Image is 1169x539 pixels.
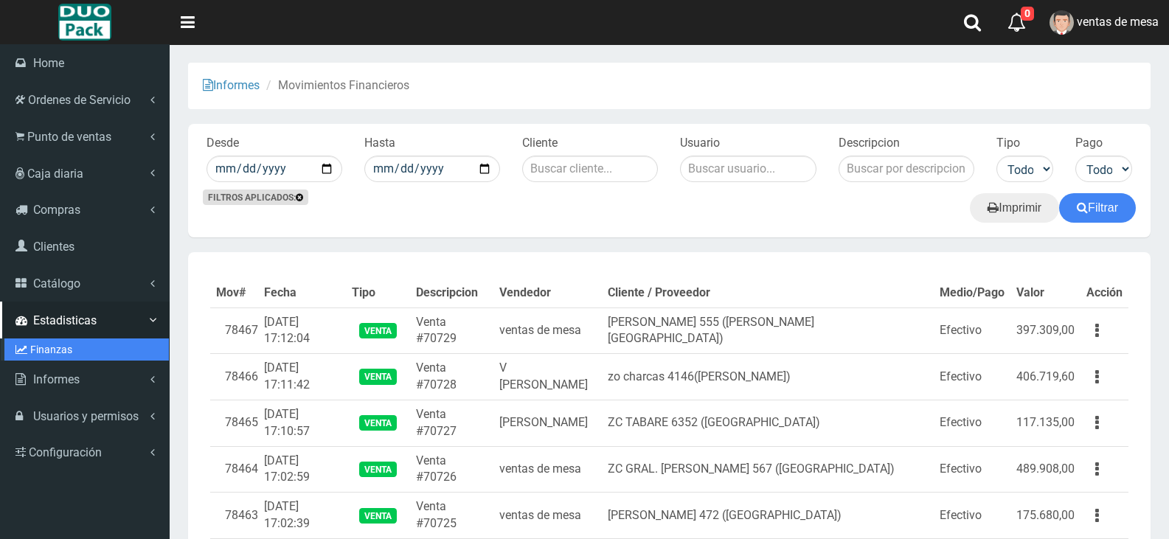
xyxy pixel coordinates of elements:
[410,279,493,307] th: Descripcion
[493,400,602,446] td: [PERSON_NAME]
[258,400,346,446] td: [DATE] 17:10:57
[27,130,111,144] span: Punto de ventas
[207,135,239,152] label: Desde
[364,156,500,182] input: Ingrese la fecha
[28,93,131,107] span: Ordenes de Servicio
[210,353,258,400] td: 78466
[602,492,934,538] td: [PERSON_NAME] 472 ([GEOGRAPHIC_DATA])
[210,307,258,354] td: 78467
[210,279,258,307] th: Mov#
[33,240,74,254] span: Clientes
[1010,492,1080,538] td: 175.680,00
[210,400,258,446] td: 78465
[970,193,1059,223] a: Imprimir
[263,77,409,94] li: Movimientos Financieros
[680,156,816,182] input: Buscar usuario...
[934,446,1010,493] td: Efectivo
[27,167,83,181] span: Caja diaria
[493,353,602,400] td: V [PERSON_NAME]
[410,307,493,354] td: Venta #70729
[258,307,346,354] td: [DATE] 17:12:04
[602,353,934,400] td: zo charcas 4146([PERSON_NAME])
[602,279,934,307] th: Cliente / Proveedor
[493,446,602,493] td: ventas de mesa
[4,338,169,361] a: Finanzas
[1075,135,1103,152] label: Pago
[522,135,558,152] label: Cliente
[29,445,102,459] span: Configuración
[522,156,658,182] input: Buscar cliente...
[359,462,397,477] span: Venta
[493,307,602,354] td: ventas de mesa
[33,56,64,70] span: Home
[58,4,111,41] img: Logo grande
[410,492,493,538] td: Venta #70725
[33,203,80,217] span: Compras
[934,353,1010,400] td: Efectivo
[33,277,80,291] span: Catálogo
[1010,400,1080,446] td: 117.135,00
[1010,353,1080,400] td: 406.719,60
[364,135,395,152] label: Hasta
[410,446,493,493] td: Venta #70726
[934,492,1010,538] td: Efectivo
[1050,10,1074,35] img: User Image
[296,192,303,203] a: Eliminar todos los filtros
[210,492,258,538] td: 78463
[203,189,308,205] span: Filtros aplicados:
[258,353,346,400] td: [DATE] 17:11:42
[680,135,720,152] label: Usuario
[1010,446,1080,493] td: 489.908,00
[33,372,80,386] span: Informes
[359,508,397,524] span: Venta
[410,353,493,400] td: Venta #70728
[258,492,346,538] td: [DATE] 17:02:39
[934,400,1010,446] td: Efectivo
[1010,279,1080,307] th: Valor
[1080,279,1128,307] th: Acción
[934,307,1010,354] td: Efectivo
[493,279,602,307] th: Vendedor
[346,279,410,307] th: Tipo
[1059,193,1136,223] button: Filtrar
[258,279,346,307] th: Fecha
[359,415,397,431] span: Venta
[602,307,934,354] td: [PERSON_NAME] 555 ([PERSON_NAME][GEOGRAPHIC_DATA])
[602,446,934,493] td: ZC GRAL. [PERSON_NAME] 567 ([GEOGRAPHIC_DATA])
[1021,7,1034,21] span: 0
[33,409,139,423] span: Usuarios y permisos
[33,313,97,327] span: Estadisticas
[359,323,397,338] span: Venta
[1010,307,1080,354] td: 397.309,00
[207,156,342,182] input: Ingrese la fecha
[258,446,346,493] td: [DATE] 17:02:59
[934,279,1010,307] th: Medio/Pago
[602,400,934,446] td: ZC TABARE 6352 ([GEOGRAPHIC_DATA])
[839,135,900,152] label: Descripcion
[359,369,397,384] span: Venta
[493,492,602,538] td: ventas de mesa
[203,78,260,92] a: Informes
[839,156,974,182] input: Buscar por descripcion...
[1077,15,1159,29] span: ventas de mesa
[410,400,493,446] td: Venta #70727
[210,446,258,493] td: 78464
[996,135,1020,152] label: Tipo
